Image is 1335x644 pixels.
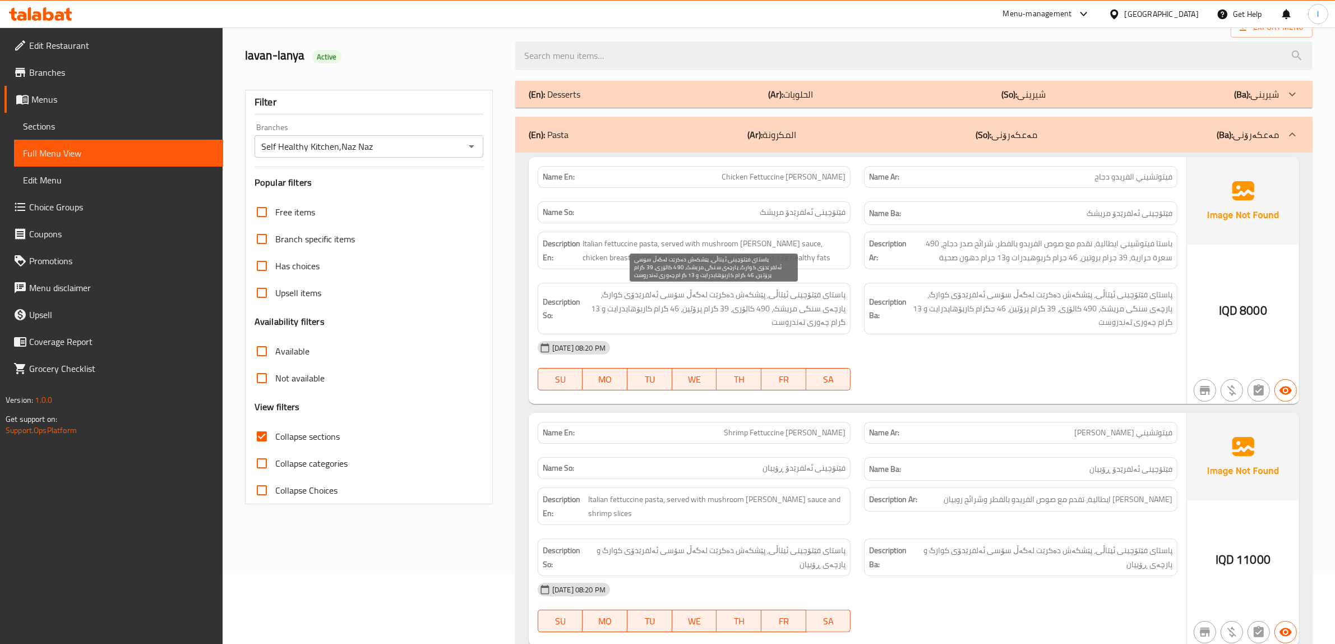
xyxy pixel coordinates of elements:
span: WE [677,613,713,629]
b: (En): [529,126,545,143]
span: Italian fettuccine pasta, served with mushroom [PERSON_NAME] sauce and shrimp slices [588,493,846,520]
span: [DATE] 08:20 PM [548,343,610,353]
span: Coupons [29,227,214,241]
button: TH [717,610,761,632]
strong: Description En: [543,493,586,520]
span: MO [587,613,623,629]
strong: Description Ar: [869,237,907,264]
a: Grocery Checklist [4,355,223,382]
b: (Ba): [1234,86,1250,103]
button: Available [1274,621,1297,643]
span: باستا فيتوشيني ايطالية، تقدم مع صوص الفريدو بالفطر وشرائح روبيان [944,493,1172,507]
button: SA [806,368,851,390]
a: Upsell [4,301,223,328]
button: TH [717,368,761,390]
span: Upsell [29,308,214,321]
p: Desserts [529,88,580,101]
strong: Description En: [543,237,580,264]
span: Has choices [275,259,320,273]
button: FR [761,368,806,390]
a: Promotions [4,247,223,274]
span: FR [766,371,802,388]
span: FR [766,613,802,629]
strong: Name En: [543,171,575,183]
a: Sections [14,113,223,140]
span: Available [275,344,310,358]
span: Italian fettuccine pasta, served with mushroom alfredo sauce, chicken breast slices, 490 kcal, 39... [583,237,846,264]
span: IQD [1219,300,1237,321]
span: پاستای فێتۆچینی ئیتاڵی، پێشکەش دەکرێت لەگەڵ سۆسی ئەلفرێدۆی کوارگ، پارچەی سنگی مریشک، 490 کالۆری، ... [909,288,1172,329]
span: پاستای فێتۆچینی ئیتاڵی، پێشکەش دەکرێت لەگەڵ سۆسی ئەلفرێدۆی کوارگ و پارچەی ڕۆبیان [915,544,1172,571]
strong: Name Ba: [869,462,901,476]
p: مەعکەرۆنی [976,128,1037,141]
span: Menu disclaimer [29,281,214,295]
span: WE [677,371,713,388]
span: Version: [6,393,33,407]
span: Get support on: [6,412,57,426]
span: SU [543,613,579,629]
strong: Name Ar: [869,427,899,439]
strong: Description So: [543,544,586,571]
div: Active [312,50,341,63]
span: Branch specific items [275,232,355,246]
a: Menu disclaimer [4,274,223,301]
span: Collapse Choices [275,484,338,497]
input: search [515,42,1313,70]
img: Ae5nvW7+0k+MAAAAAElFTkSuQmCC [1187,413,1299,500]
button: TU [627,610,672,632]
span: باستا فيتوشيني ايطالية، تقدم مع صوص الفريدو بالفطر، شرائح صدر دجاج، 490 سعرة حرارية، 39 جرام بروت... [909,237,1172,264]
button: Not branch specific item [1194,621,1216,643]
span: TU [632,371,668,388]
h3: Popular filters [255,176,483,189]
span: l [1317,8,1319,20]
button: Not has choices [1248,379,1270,402]
a: Choice Groups [4,194,223,220]
span: Chicken Fettuccine [PERSON_NAME] [722,171,846,183]
a: Edit Restaurant [4,32,223,59]
span: Sections [23,119,214,133]
button: Purchased item [1221,621,1243,643]
a: Support.OpsPlatform [6,423,77,438]
p: Pasta [529,128,569,141]
span: Edit Restaurant [29,39,214,52]
a: Branches [4,59,223,86]
strong: Description Ba: [869,544,912,571]
span: Coverage Report [29,335,214,348]
div: [GEOGRAPHIC_DATA] [1125,8,1199,20]
span: Free items [275,205,315,219]
p: شیرینی [1234,88,1279,101]
a: Coupons [4,220,223,247]
span: پاستای فێتۆچینی ئیتاڵی، پێشکەش دەکرێت لەگەڵ سۆسی ئەلفرێدۆی کوارگ و پارچەی ڕۆبیان [588,544,846,571]
p: الحلويات [769,88,814,101]
h3: Availability filters [255,315,325,328]
span: [DATE] 08:20 PM [548,585,610,595]
button: SU [538,368,583,390]
span: Export Menu [1240,20,1304,34]
a: Full Menu View [14,140,223,167]
p: شیرینی [1001,88,1046,101]
span: Full Menu View [23,146,214,160]
img: Ae5nvW7+0k+MAAAAAElFTkSuQmCC [1187,157,1299,245]
a: Coverage Report [4,328,223,355]
span: MO [587,371,623,388]
button: WE [672,610,717,632]
span: Grocery Checklist [29,362,214,375]
b: (So): [976,126,991,143]
strong: Description Ba: [869,295,907,323]
h3: View filters [255,401,300,413]
button: TU [627,368,672,390]
span: TU [632,613,668,629]
span: IQD [1216,549,1234,571]
button: SU [538,610,583,632]
p: مەعکەرۆنی [1217,128,1279,141]
h2: lavan-lanya [245,47,502,64]
span: فيتوتشيني الفريدو دجاج [1094,171,1172,183]
span: SA [811,613,847,629]
button: Not has choices [1248,621,1270,643]
span: Collapse sections [275,430,340,443]
a: Edit Menu [14,167,223,194]
span: TH [721,371,757,388]
span: فێتۆچینی ئەلفرێدۆ ڕۆبیان [1089,462,1172,476]
button: Open [464,139,479,154]
b: (Ba): [1217,126,1233,143]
